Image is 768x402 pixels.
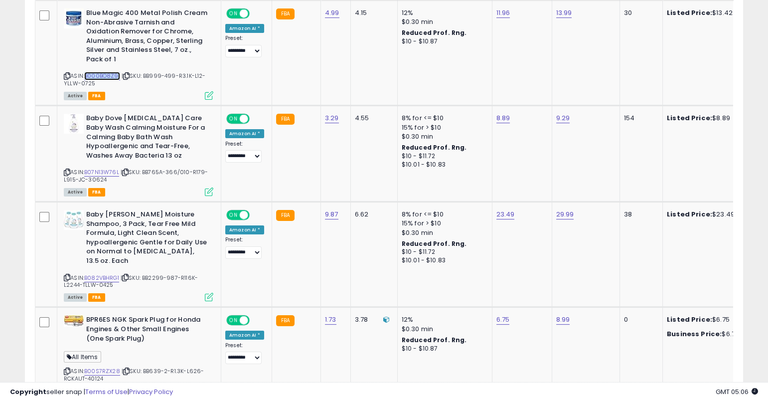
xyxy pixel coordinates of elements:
div: $10.01 - $10.83 [402,161,484,169]
a: 23.49 [496,209,515,219]
a: 29.99 [556,209,574,219]
div: Amazon AI * [225,129,264,138]
span: | SKU: BB639-2-R1.3K-L626-RCKAUT-40124 [64,367,204,382]
small: FBA [276,210,295,221]
span: ON [227,9,240,18]
b: Listed Price: [667,113,712,123]
a: 3.29 [325,113,339,123]
div: ASIN: [64,210,213,300]
strong: Copyright [10,387,46,397]
span: All Items [64,351,101,363]
span: ON [227,316,240,325]
span: FBA [88,188,105,197]
span: | SKU: BB2299-987-R116K-L2244-TLLW-0425 [64,274,198,289]
div: $6.75 [667,330,750,339]
div: Preset: [225,35,264,57]
div: $10 - $11.72 [402,152,484,161]
div: 4.55 [355,114,390,123]
div: 12% [402,8,484,17]
b: Listed Price: [667,209,712,219]
div: $10 - $11.72 [402,248,484,256]
div: 8% for <= $10 [402,210,484,219]
div: $10 - $10.87 [402,345,484,353]
div: $0.30 min [402,325,484,334]
img: 419duXEQ82L._SL40_.jpg [64,315,84,327]
div: 0 [624,315,655,324]
b: Listed Price: [667,315,712,324]
div: $8.89 [667,114,750,123]
a: B00S7RZX28 [84,367,120,376]
div: 4.15 [355,8,390,17]
span: ON [227,115,240,123]
span: | SKU: BB765A-366/010-R179-L915-JC-30624 [64,168,208,183]
div: 12% [402,315,484,324]
b: Reduced Prof. Rng. [402,336,467,344]
a: 8.89 [496,113,510,123]
div: Preset: [225,141,264,163]
span: ON [227,211,240,219]
div: $6.75 [667,315,750,324]
div: $13.42 [667,8,750,17]
div: 38 [624,210,655,219]
b: Reduced Prof. Rng. [402,239,467,248]
img: 41d8emuEA8L._SL40_.jpg [64,114,84,134]
small: FBA [276,114,295,125]
small: FBA [276,8,295,19]
b: Blue Magic 400 Metal Polish Cream Non-Abrasive Tarnish and Oxidation Remover for Chrome, Aluminiu... [86,8,207,66]
span: OFF [248,211,264,219]
b: Baby [PERSON_NAME] Moisture Shampoo, 3 Pack, Tear Free Mild Formula, Light Clean Scent, hypoaller... [86,210,207,268]
b: Business Price: [667,329,722,339]
a: 6.75 [496,315,510,325]
div: 30 [624,8,655,17]
div: Amazon AI * [225,24,264,33]
b: Listed Price: [667,8,712,17]
img: 41kaiRjhslL._SL40_.jpg [64,210,84,230]
a: Privacy Policy [129,387,173,397]
a: B082VBHRG1 [84,274,119,282]
span: FBA [88,293,105,302]
span: All listings currently available for purchase on Amazon [64,293,87,302]
span: All listings currently available for purchase on Amazon [64,92,87,100]
small: FBA [276,315,295,326]
div: 6.62 [355,210,390,219]
b: Baby Dove [MEDICAL_DATA] Care Baby Wash Calming Moisture For a Calming Baby Bath Wash Hypoallerge... [86,114,207,163]
a: 9.29 [556,113,570,123]
div: 15% for > $10 [402,219,484,228]
div: $23.49 [667,210,750,219]
div: $0.30 min [402,228,484,237]
div: $0.30 min [402,132,484,141]
div: ASIN: [64,114,213,195]
a: B000BO8Z9I [84,72,120,80]
a: B07N13W76L [84,168,119,177]
span: 2025-09-13 05:06 GMT [716,387,758,397]
div: 3.78 [355,315,390,324]
div: seller snap | | [10,388,173,397]
b: Reduced Prof. Rng. [402,28,467,37]
div: Amazon AI * [225,225,264,234]
div: Preset: [225,236,264,259]
a: Terms of Use [85,387,128,397]
span: OFF [248,115,264,123]
span: | SKU: BB999-499-R3.1K-L12-YLLW-0725 [64,72,206,87]
div: $10 - $10.87 [402,37,484,46]
div: $0.30 min [402,17,484,26]
span: OFF [248,316,264,325]
div: Preset: [225,342,264,365]
span: OFF [248,9,264,18]
a: 9.87 [325,209,338,219]
div: Amazon AI * [225,331,264,340]
b: BPR6ES NGK Spark Plug for Honda Engines & Other Small Engines (One Spark Plug) [86,315,207,346]
img: 519+8u2xCdL._SL40_.jpg [64,8,84,28]
a: 13.99 [556,8,572,18]
a: 11.96 [496,8,510,18]
div: 15% for > $10 [402,123,484,132]
span: All listings currently available for purchase on Amazon [64,188,87,197]
div: 154 [624,114,655,123]
div: ASIN: [64,8,213,99]
div: 8% for <= $10 [402,114,484,123]
div: $10.01 - $10.83 [402,256,484,265]
span: FBA [88,92,105,100]
a: 1.73 [325,315,336,325]
a: 8.99 [556,315,570,325]
a: 4.99 [325,8,339,18]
